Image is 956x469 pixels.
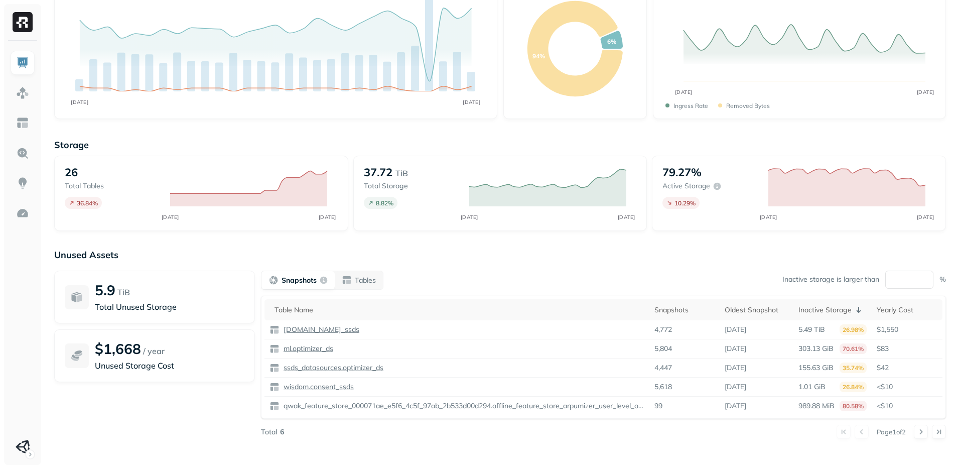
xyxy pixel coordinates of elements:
[674,89,692,95] tspan: [DATE]
[877,344,937,354] p: $83
[162,214,179,220] tspan: [DATE]
[282,401,644,411] p: qwak_feature_store_000071ae_e5f6_4c5f_97ab_2b533d00d294.offline_feature_store_arpumizer_user_leve...
[840,343,867,354] p: 70.61%
[654,363,672,373] p: 4,447
[282,344,333,354] p: ml.optimizer_ds
[275,305,644,315] div: Table Name
[16,207,29,220] img: Optimization
[662,165,702,179] p: 79.27%
[877,325,937,334] p: $1,550
[54,139,946,151] p: Storage
[269,401,280,411] img: table
[532,52,544,60] text: 94%
[280,325,359,334] a: [DOMAIN_NAME]_ssds
[759,214,777,220] tspan: [DATE]
[143,345,165,357] p: / year
[269,344,280,354] img: table
[617,214,635,220] tspan: [DATE]
[282,325,359,334] p: [DOMAIN_NAME]_ssds
[282,276,317,285] p: Snapshots
[662,181,710,191] p: Active storage
[54,249,946,261] p: Unused Assets
[798,363,834,373] p: 155.63 GiB
[16,56,29,69] img: Dashboard
[95,360,244,372] p: Unused Storage Cost
[65,181,160,191] p: Total tables
[939,275,946,284] p: %
[95,281,115,299] p: 5.9
[840,382,867,392] p: 26.84%
[117,286,130,298] p: TiB
[364,181,459,191] p: Total storage
[16,440,30,454] img: Unity
[840,324,867,335] p: 26.98%
[782,275,879,284] p: Inactive storage is larger than
[798,325,825,334] p: 5.49 TiB
[13,12,33,32] img: Ryft
[280,344,333,354] a: ml.optimizer_ds
[261,427,277,437] p: Total
[95,301,244,313] p: Total Unused Storage
[798,305,852,315] p: Inactive Storage
[16,177,29,190] img: Insights
[725,363,746,373] p: [DATE]
[269,363,280,373] img: table
[726,102,770,109] p: Removed bytes
[95,340,141,358] p: $1,668
[16,86,29,99] img: Assets
[840,401,867,411] p: 80.58%
[269,382,280,392] img: table
[654,382,672,392] p: 5,618
[71,99,88,105] tspan: [DATE]
[877,382,937,392] p: <$10
[840,363,867,373] p: 35.74%
[725,382,746,392] p: [DATE]
[355,276,376,285] p: Tables
[364,165,392,179] p: 37.72
[280,363,383,373] a: ssds_datasources.optimizer_ds
[269,325,280,335] img: table
[877,401,937,411] p: <$10
[654,305,715,315] div: Snapshots
[282,363,383,373] p: ssds_datasources.optimizer_ds
[798,401,835,411] p: 989.88 MiB
[877,363,937,373] p: $42
[674,199,696,207] p: 10.29 %
[16,116,29,130] img: Asset Explorer
[725,325,746,334] p: [DATE]
[376,199,393,207] p: 8.82 %
[65,165,78,179] p: 26
[77,199,98,207] p: 36.84 %
[916,89,934,95] tspan: [DATE]
[460,214,478,220] tspan: [DATE]
[282,382,354,392] p: wisdom.consent_ssds
[607,38,616,45] text: 6%
[673,102,708,109] p: Ingress Rate
[877,427,906,436] p: Page 1 of 2
[916,214,934,220] tspan: [DATE]
[16,147,29,160] img: Query Explorer
[654,344,672,354] p: 5,804
[725,344,746,354] p: [DATE]
[798,344,834,354] p: 303.13 GiB
[280,427,284,437] p: 6
[654,325,672,334] p: 4,772
[798,382,826,392] p: 1.01 GiB
[877,305,937,315] div: Yearly Cost
[319,214,336,220] tspan: [DATE]
[280,401,644,411] a: qwak_feature_store_000071ae_e5f6_4c5f_97ab_2b533d00d294.offline_feature_store_arpumizer_user_leve...
[280,382,354,392] a: wisdom.consent_ssds
[395,167,408,179] p: TiB
[725,401,746,411] p: [DATE]
[654,401,662,411] p: 99
[463,99,480,105] tspan: [DATE]
[725,305,788,315] div: Oldest Snapshot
